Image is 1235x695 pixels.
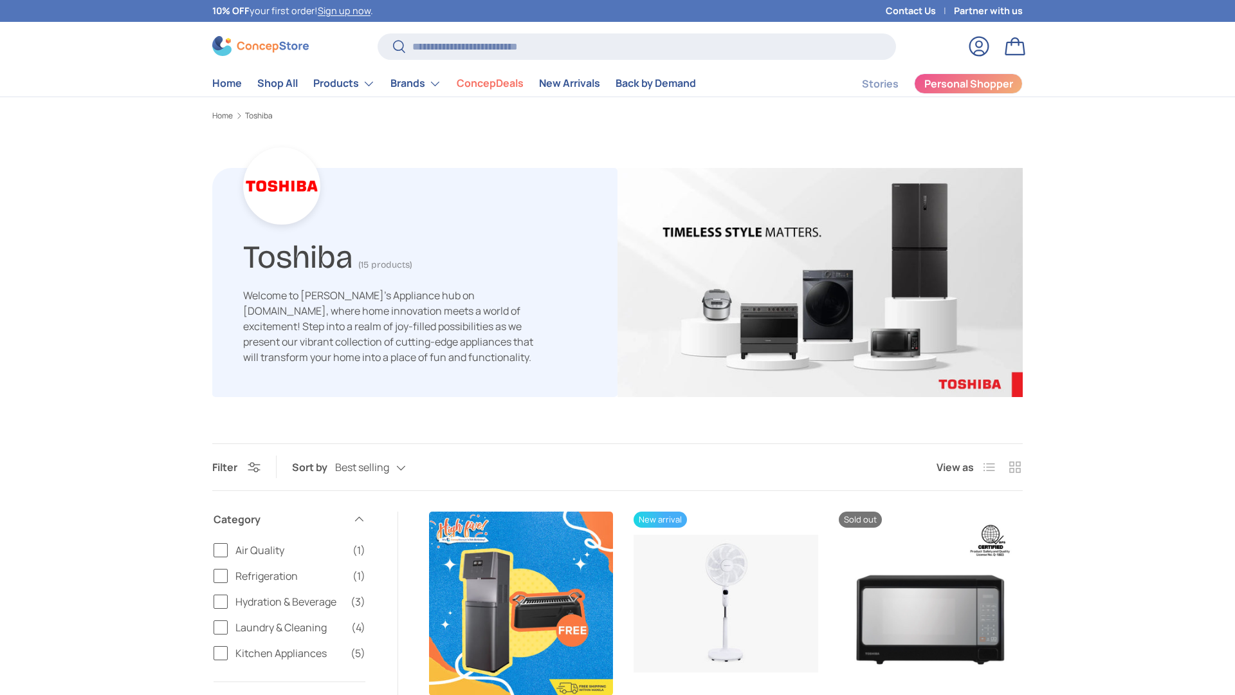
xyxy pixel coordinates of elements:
[616,71,696,96] a: Back by Demand
[954,4,1023,18] a: Partner with us
[862,71,899,97] a: Stories
[886,4,954,18] a: Contact Us
[214,496,365,542] summary: Category
[212,71,696,97] nav: Primary
[212,5,250,17] strong: 10% OFF
[924,79,1013,89] span: Personal Shopper
[235,620,343,635] span: Laundry & Cleaning
[937,459,974,475] span: View as
[457,71,524,96] a: ConcepDeals
[235,542,345,558] span: Air Quality
[235,568,345,584] span: Refrigeration
[634,512,687,528] span: New arrival
[214,512,345,527] span: Category
[352,568,365,584] span: (1)
[914,73,1023,94] a: Personal Shopper
[257,71,298,96] a: Shop All
[212,36,309,56] img: ConcepStore
[245,112,273,120] a: Toshiba
[235,645,343,661] span: Kitchen Appliances
[390,71,441,97] a: Brands
[313,71,375,97] a: Products
[212,4,373,18] p: your first order! .
[243,233,353,276] h1: Toshiba
[831,71,1023,97] nav: Secondary
[212,110,1023,122] nav: Breadcrumbs
[383,71,449,97] summary: Brands
[617,168,1023,397] img: Toshiba
[212,112,233,120] a: Home
[351,620,365,635] span: (4)
[351,594,365,609] span: (3)
[212,460,261,474] button: Filter
[212,71,242,96] a: Home
[352,542,365,558] span: (1)
[235,594,343,609] span: Hydration & Beverage
[306,71,383,97] summary: Products
[243,288,545,365] p: Welcome to [PERSON_NAME]'s Appliance hub on [DOMAIN_NAME], where home innovation meets a world of...
[318,5,370,17] a: Sign up now
[335,461,389,474] span: Best selling
[335,456,432,479] button: Best selling
[292,459,335,475] label: Sort by
[212,460,237,474] span: Filter
[358,259,412,270] span: (15 products)
[351,645,365,661] span: (5)
[839,512,882,528] span: Sold out
[539,71,600,96] a: New Arrivals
